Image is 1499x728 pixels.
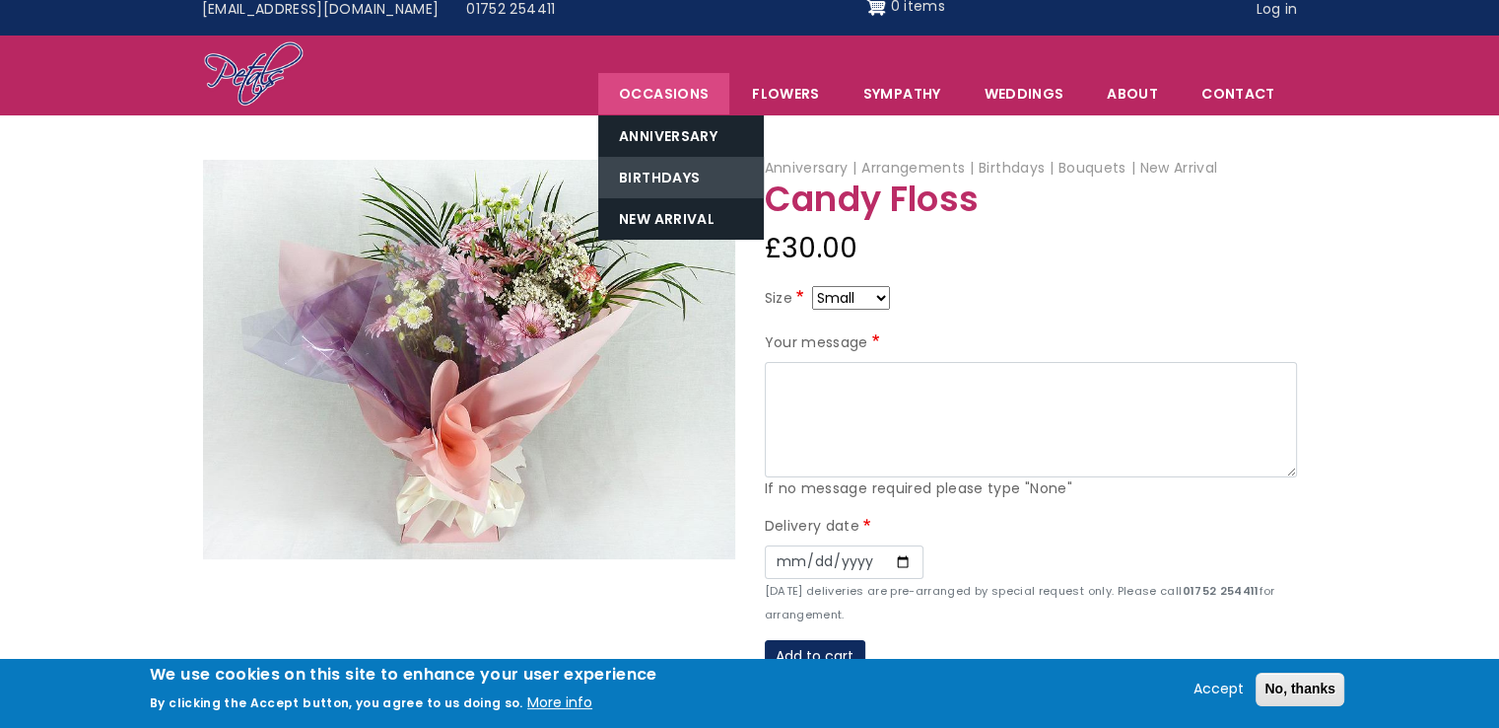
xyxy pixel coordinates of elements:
a: About [1086,73,1179,114]
button: Accept [1186,678,1252,701]
span: Bouquets [1058,158,1135,178]
div: £30.00 [765,225,1297,272]
h1: Candy Floss [765,181,1297,219]
button: Add to cart [765,640,865,674]
a: New Arrival [598,198,764,240]
span: Anniversary [765,158,857,178]
img: Candy Floss [203,160,735,559]
label: Delivery date [765,515,875,539]
a: Birthdays [598,157,764,198]
button: No, thanks [1256,673,1344,706]
button: More info [527,692,592,715]
a: Sympathy [843,73,962,114]
span: Arrangements [861,158,975,178]
span: Birthdays [979,158,1055,178]
span: Occasions [598,73,729,114]
label: Size [765,287,808,311]
a: Anniversary [598,115,764,157]
strong: 01752 254411 [1182,583,1259,599]
div: If no message required please type "None" [765,477,1297,501]
label: Your message [765,331,884,355]
a: Contact [1181,73,1295,114]
p: By clicking the Accept button, you agree to us doing so. [150,694,523,711]
span: Weddings [963,73,1084,114]
img: Home [203,40,305,109]
span: New Arrival [1139,158,1217,178]
h2: We use cookies on this site to enhance your user experience [150,664,657,686]
a: Flowers [731,73,840,114]
small: [DATE] deliveries are pre-arranged by special request only. Please call for arrangement. [765,583,1275,622]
